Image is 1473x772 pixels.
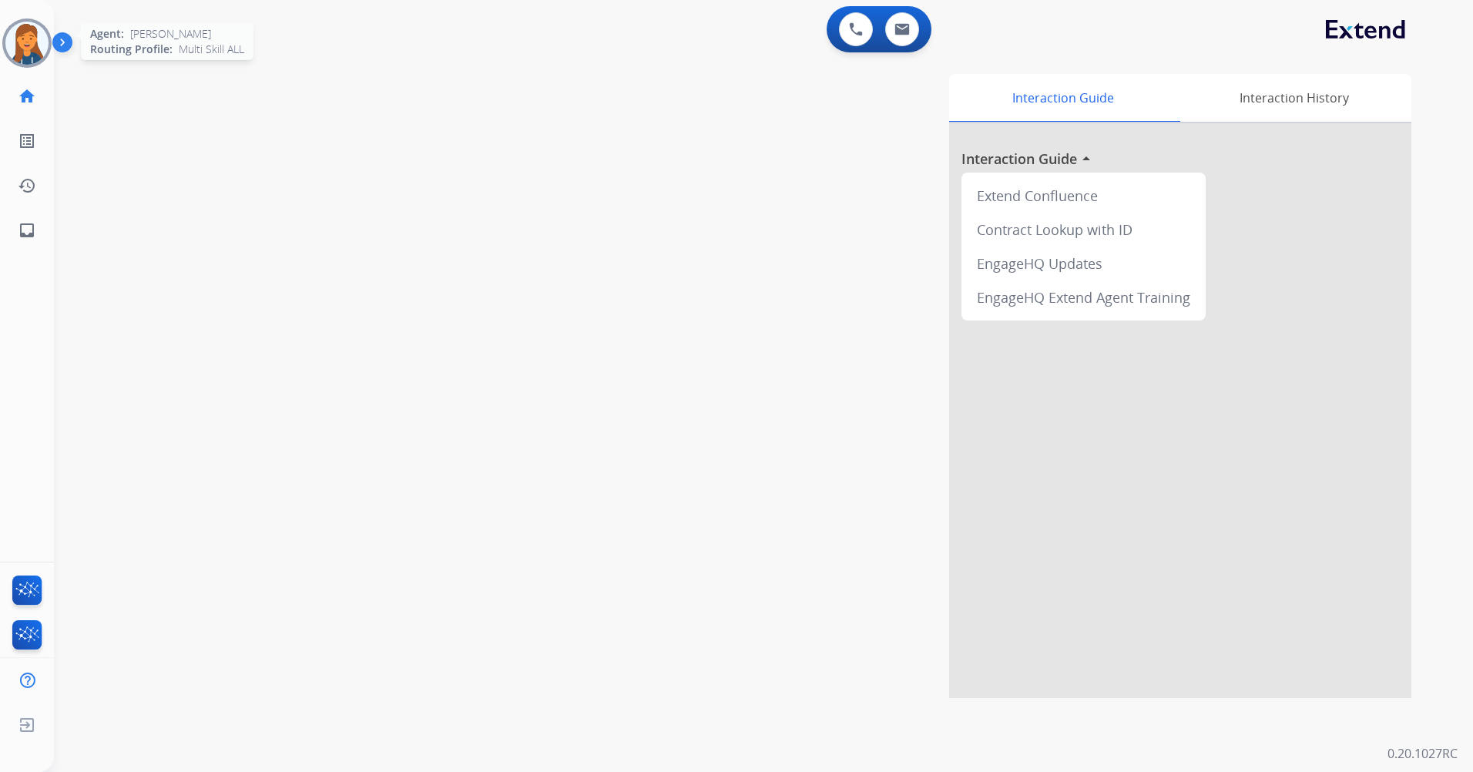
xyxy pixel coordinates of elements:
[18,221,36,240] mat-icon: inbox
[90,26,124,42] span: Agent:
[130,26,211,42] span: [PERSON_NAME]
[968,179,1200,213] div: Extend Confluence
[18,87,36,106] mat-icon: home
[968,247,1200,280] div: EngageHQ Updates
[90,42,173,57] span: Routing Profile:
[1387,744,1458,763] p: 0.20.1027RC
[1176,74,1411,122] div: Interaction History
[179,42,244,57] span: Multi Skill ALL
[968,213,1200,247] div: Contract Lookup with ID
[5,22,49,65] img: avatar
[18,176,36,195] mat-icon: history
[968,280,1200,314] div: EngageHQ Extend Agent Training
[18,132,36,150] mat-icon: list_alt
[949,74,1176,122] div: Interaction Guide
